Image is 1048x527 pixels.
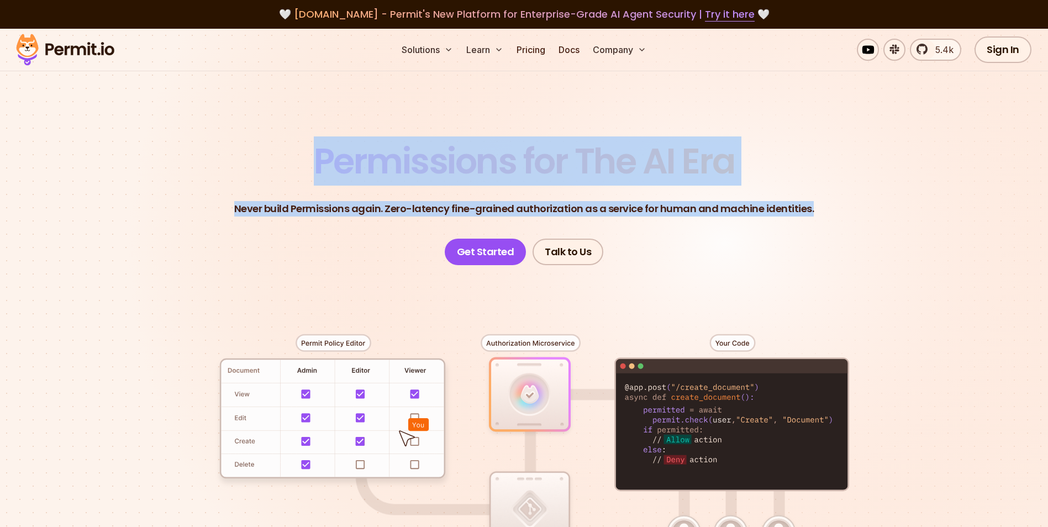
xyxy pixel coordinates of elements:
[533,239,603,265] a: Talk to Us
[234,201,814,217] p: Never build Permissions again. Zero-latency fine-grained authorization as a service for human and...
[512,39,550,61] a: Pricing
[910,39,961,61] a: 5.4k
[929,43,954,56] span: 5.4k
[588,39,651,61] button: Company
[554,39,584,61] a: Docs
[314,136,735,186] span: Permissions for The AI Era
[705,7,755,22] a: Try it here
[397,39,457,61] button: Solutions
[294,7,755,21] span: [DOMAIN_NAME] - Permit's New Platform for Enterprise-Grade AI Agent Security |
[27,7,1021,22] div: 🤍 🤍
[445,239,526,265] a: Get Started
[975,36,1031,63] a: Sign In
[462,39,508,61] button: Learn
[11,31,119,68] img: Permit logo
